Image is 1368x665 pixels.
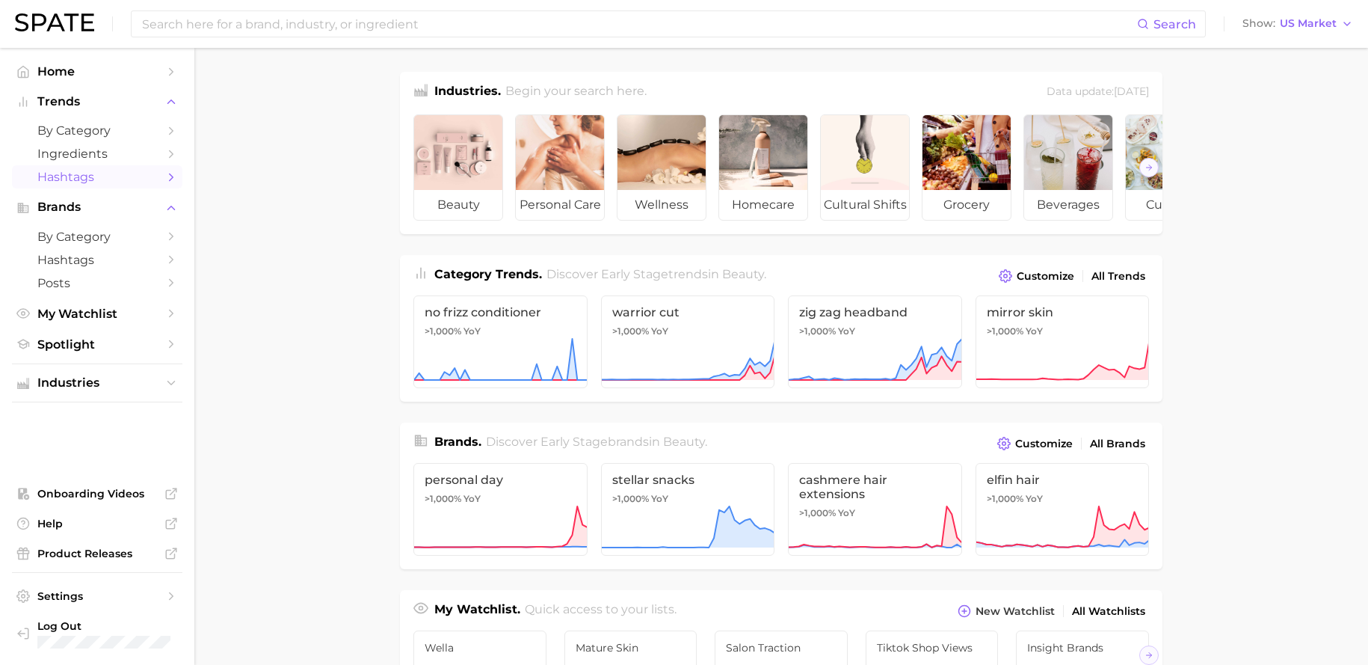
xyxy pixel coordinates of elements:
[12,585,182,607] a: Settings
[37,337,157,352] span: Spotlight
[719,190,807,220] span: homecare
[821,190,909,220] span: cultural shifts
[15,13,94,31] img: SPATE
[1015,438,1073,450] span: Customize
[976,605,1055,618] span: New Watchlist
[525,601,677,622] h2: Quick access to your lists.
[37,64,157,79] span: Home
[37,230,157,244] span: by Category
[1027,642,1138,654] span: Insight Brands
[37,376,157,390] span: Industries
[12,60,182,83] a: Home
[976,295,1150,388] a: mirror skin>1,000% YoY
[1088,266,1149,286] a: All Trends
[37,589,157,603] span: Settings
[12,542,182,565] a: Product Releases
[463,325,481,337] span: YoY
[788,295,962,388] a: zig zag headband>1,000% YoY
[425,473,576,487] span: personal day
[12,142,182,165] a: Ingredients
[1017,270,1074,283] span: Customize
[1153,17,1196,31] span: Search
[612,493,649,504] span: >1,000%
[987,473,1139,487] span: elfin hair
[12,196,182,218] button: Brands
[820,114,910,221] a: cultural shifts
[838,325,855,337] span: YoY
[663,435,705,449] span: beauty
[413,463,588,556] a: personal day>1,000% YoY
[434,601,520,622] h1: My Watchlist.
[425,325,461,337] span: >1,000%
[12,119,182,142] a: by Category
[37,95,157,108] span: Trends
[722,267,764,281] span: beauty
[37,276,157,290] span: Posts
[576,642,686,654] span: Mature Skin
[987,325,1023,337] span: >1,000%
[1086,434,1149,454] a: All Brands
[788,463,962,556] a: cashmere hair extensions>1,000% YoY
[12,615,182,654] a: Log out. Currently logged in with e-mail danielle@spate.nyc.
[799,473,951,501] span: cashmere hair extensions
[1242,19,1275,28] span: Show
[993,433,1076,454] button: Customize
[1139,646,1159,665] button: Scroll Right
[434,267,542,281] span: Category Trends .
[922,114,1011,221] a: grocery
[954,601,1059,622] button: New Watchlist
[425,305,576,319] span: no frizz conditioner
[12,302,182,325] a: My Watchlist
[12,512,182,535] a: Help
[1023,114,1113,221] a: beverages
[463,493,481,505] span: YoY
[37,170,157,184] span: Hashtags
[726,642,836,654] span: Salon Traction
[12,372,182,394] button: Industries
[12,482,182,505] a: Onboarding Videos
[995,266,1078,286] button: Customize
[799,507,836,518] span: >1,000%
[718,114,808,221] a: homecare
[987,493,1023,504] span: >1,000%
[413,114,503,221] a: beauty
[601,295,775,388] a: warrior cut>1,000% YoY
[413,295,588,388] a: no frizz conditioner>1,000% YoY
[37,517,157,530] span: Help
[651,493,668,505] span: YoY
[612,305,764,319] span: warrior cut
[799,325,836,337] span: >1,000%
[1068,601,1149,622] a: All Watchlists
[414,190,502,220] span: beauty
[516,190,604,220] span: personal care
[425,642,535,654] span: Wella
[12,91,182,113] button: Trends
[799,305,951,319] span: zig zag headband
[1072,605,1145,618] span: All Watchlists
[37,200,157,214] span: Brands
[1047,82,1149,102] div: Data update: [DATE]
[617,114,706,221] a: wellness
[486,435,707,449] span: Discover Early Stage brands in .
[1091,270,1145,283] span: All Trends
[12,165,182,189] a: Hashtags
[141,11,1137,37] input: Search here for a brand, industry, or ingredient
[1280,19,1337,28] span: US Market
[37,487,157,500] span: Onboarding Videos
[12,225,182,248] a: by Category
[1024,190,1112,220] span: beverages
[37,253,157,267] span: Hashtags
[546,267,766,281] span: Discover Early Stage trends in .
[601,463,775,556] a: stellar snacks>1,000% YoY
[1126,190,1214,220] span: culinary
[37,307,157,321] span: My Watchlist
[612,473,764,487] span: stellar snacks
[37,123,157,138] span: by Category
[434,82,501,102] h1: Industries.
[1139,158,1159,177] button: Scroll Right
[651,325,668,337] span: YoY
[976,463,1150,556] a: elfin hair>1,000% YoY
[1026,493,1043,505] span: YoY
[505,82,647,102] h2: Begin your search here.
[1239,14,1357,34] button: ShowUS Market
